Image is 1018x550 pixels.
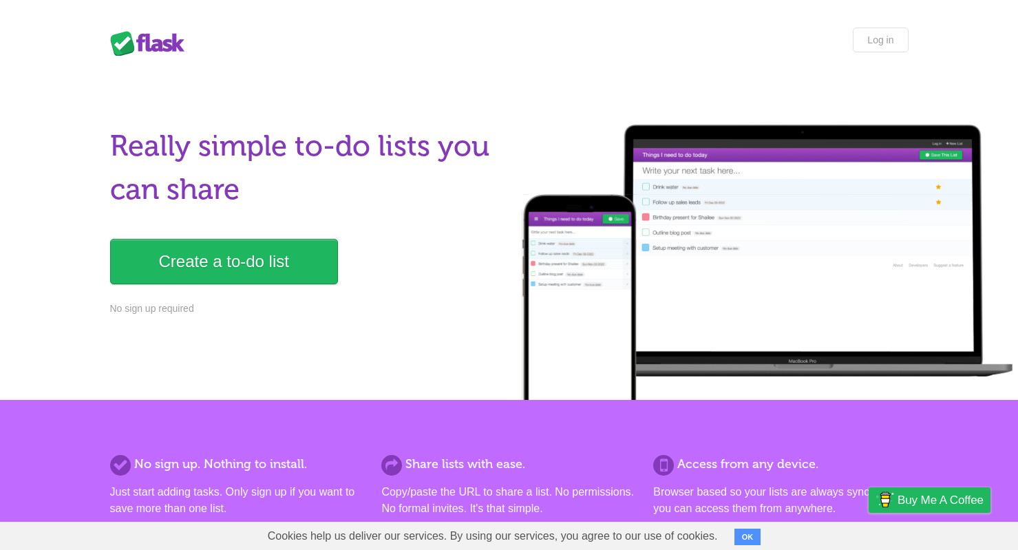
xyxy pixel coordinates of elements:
[653,484,908,517] p: Browser based so your lists are always synced and you can access them from anywhere.
[653,455,908,474] h2: Access from any device.
[869,487,990,513] a: Buy me a coffee
[853,28,908,52] a: Log in
[876,488,894,511] img: Buy me a coffee
[898,488,984,512] span: Buy me a coffee
[110,239,338,284] a: Create a to-do list
[381,455,636,474] h2: Share lists with ease.
[110,302,501,316] p: No sign up required
[110,455,365,474] h2: No sign up. Nothing to install.
[381,484,636,517] p: Copy/paste the URL to share a list. No permissions. No formal invites. It's that simple.
[254,522,732,550] span: Cookies help us deliver our services. By using our services, you agree to our use of cookies.
[110,125,501,211] h1: Really simple to-do lists you can share
[110,484,365,517] p: Just start adding tasks. Only sign up if you want to save more than one list.
[110,31,193,56] div: Flask Lists
[734,529,761,545] button: OK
